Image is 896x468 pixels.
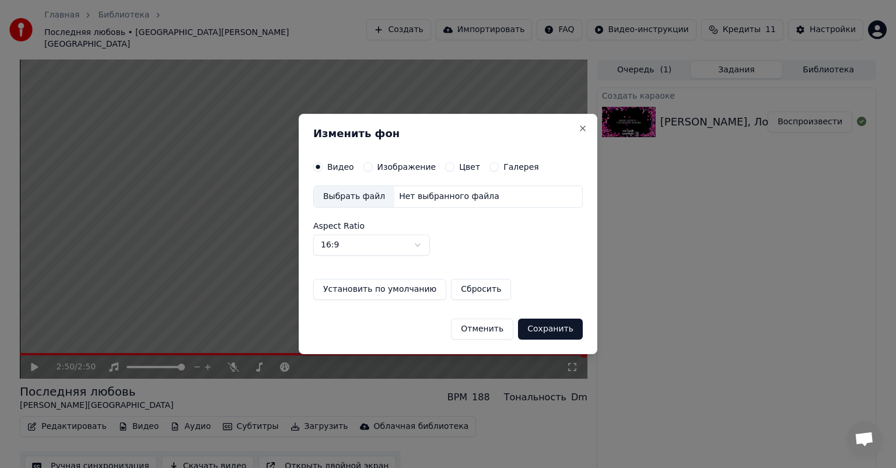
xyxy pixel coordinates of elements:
label: Видео [327,163,354,171]
div: Выбрать файл [314,186,394,207]
h2: Изменить фон [313,128,583,139]
label: Галерея [503,163,539,171]
button: Отменить [451,319,513,340]
label: Цвет [459,163,480,171]
label: Aspect Ratio [313,222,583,230]
label: Изображение [377,163,436,171]
button: Сбросить [451,279,511,300]
button: Сохранить [518,319,583,340]
button: Установить по умолчанию [313,279,446,300]
div: Нет выбранного файла [394,191,504,202]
